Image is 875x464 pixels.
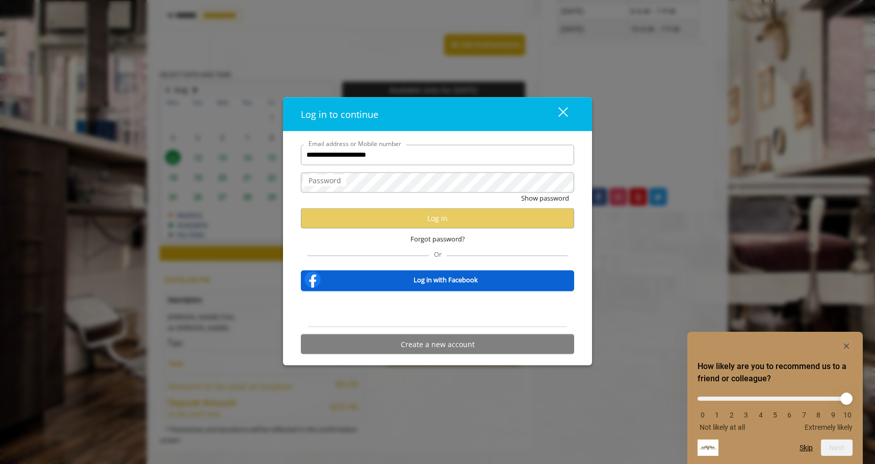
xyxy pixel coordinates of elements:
[301,172,574,192] input: Password
[842,411,853,419] li: 10
[712,411,722,419] li: 1
[301,334,574,354] button: Create a new account
[429,250,447,259] span: Or
[805,423,853,431] span: Extremely likely
[828,411,838,419] li: 9
[800,444,813,452] button: Skip
[301,208,574,228] button: Log in
[302,270,323,290] img: facebook-logo
[414,274,478,285] b: Log in with Facebook
[301,144,574,165] input: Email address or Mobile number
[303,175,346,186] label: Password
[539,104,574,125] button: close dialog
[821,439,853,456] button: Next question
[698,411,708,419] li: 0
[727,411,737,419] li: 2
[741,411,751,419] li: 3
[700,423,745,431] span: Not likely at all
[301,108,378,120] span: Log in to continue
[386,298,490,321] iframe: Sign in with Google Button
[410,233,465,244] span: Forgot password?
[698,360,853,385] h2: How likely are you to recommend us to a friend or colleague? Select an option from 0 to 10, with ...
[698,340,853,456] div: How likely are you to recommend us to a friend or colleague? Select an option from 0 to 10, with ...
[303,138,406,148] label: Email address or Mobile number
[784,411,794,419] li: 6
[521,192,569,203] button: Show password
[756,411,766,419] li: 4
[770,411,780,419] li: 5
[813,411,823,419] li: 8
[698,389,853,431] div: How likely are you to recommend us to a friend or colleague? Select an option from 0 to 10, with ...
[799,411,809,419] li: 7
[547,107,567,122] div: close dialog
[840,340,853,352] button: Hide survey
